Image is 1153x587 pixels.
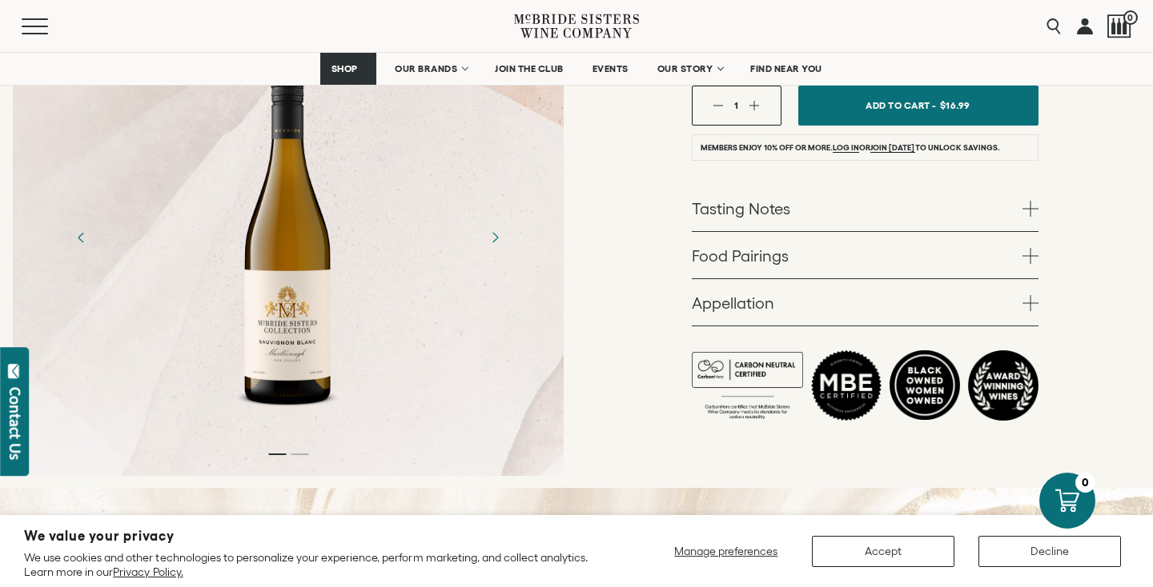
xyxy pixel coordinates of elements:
button: Manage preferences [665,536,788,567]
li: Page dot 2 [291,453,308,455]
a: OUR BRANDS [384,53,476,85]
a: Food Pairings [692,232,1039,278]
span: JOIN THE CLUB [495,63,564,74]
a: Log in [833,143,859,153]
h2: We value your privacy [24,529,609,543]
a: OUR STORY [647,53,733,85]
span: Add To Cart - [866,94,936,117]
a: FIND NEAR YOU [740,53,833,85]
button: Add To Cart - $16.99 [798,86,1039,126]
a: join [DATE] [870,143,914,153]
a: EVENTS [582,53,639,85]
span: OUR STORY [657,63,713,74]
button: Accept [812,536,954,567]
span: 0 [1123,10,1138,25]
li: Members enjoy 10% off or more. or to unlock savings. [692,134,1039,161]
div: Contact Us [7,387,23,460]
button: Next [474,216,516,258]
p: We use cookies and other technologies to personalize your experience, perform marketing, and coll... [24,550,609,579]
button: Previous [61,216,102,258]
a: Tasting Notes [692,185,1039,231]
span: OUR BRANDS [395,63,457,74]
button: Mobile Menu Trigger [22,18,79,34]
a: JOIN THE CLUB [484,53,574,85]
span: 1 [734,100,738,110]
a: Appellation [692,279,1039,325]
div: 0 [1075,473,1095,493]
a: Privacy Policy. [113,565,183,578]
button: Decline [978,536,1121,567]
span: EVENTS [593,63,629,74]
span: Manage preferences [674,545,777,557]
span: $16.99 [940,94,970,117]
span: SHOP [331,63,358,74]
a: SHOP [320,53,376,85]
li: Page dot 1 [268,453,286,455]
span: FIND NEAR YOU [750,63,822,74]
